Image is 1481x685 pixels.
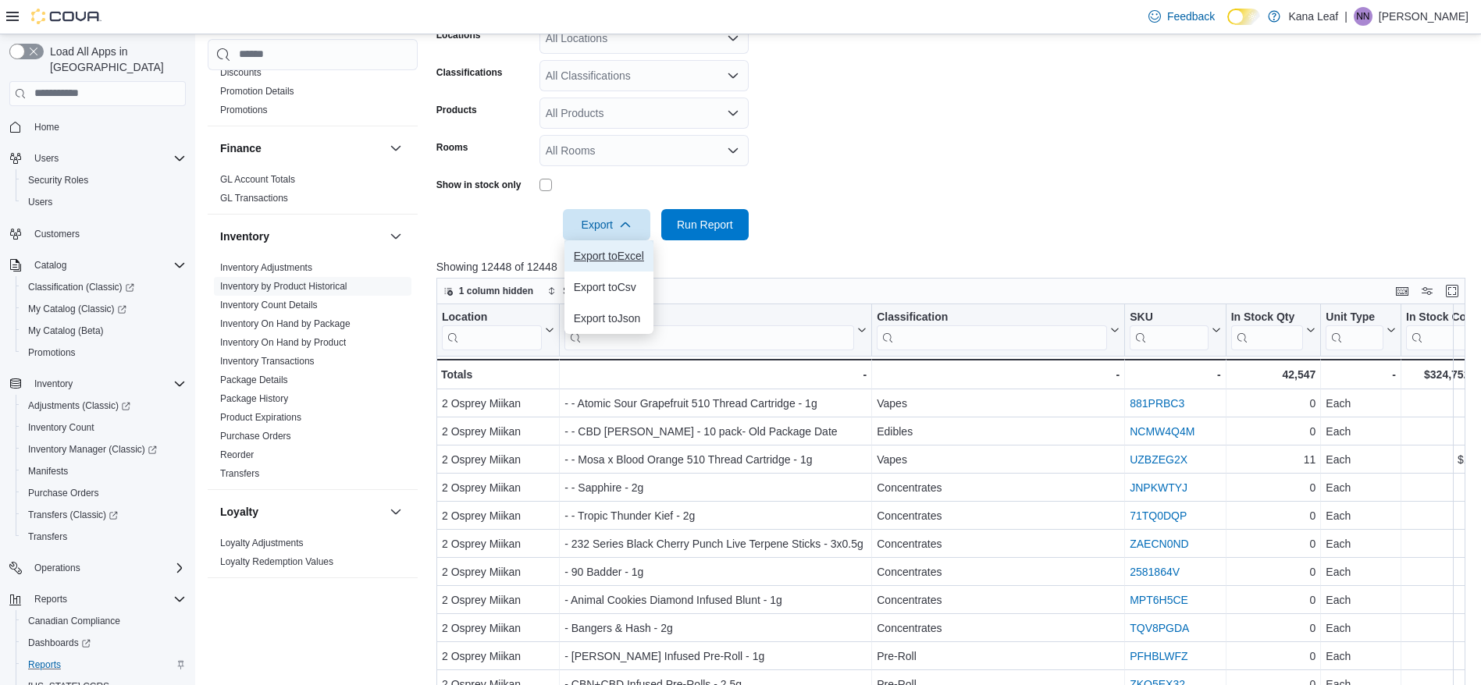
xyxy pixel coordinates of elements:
span: Promotions [22,343,186,362]
div: 2 Osprey Miikan [442,394,554,413]
div: Discounts & Promotions [208,63,418,126]
div: Unit Type [1326,310,1383,350]
a: My Catalog (Classic) [16,298,192,320]
a: 881PRBC3 [1130,397,1184,410]
button: Display options [1418,282,1436,300]
a: My Catalog (Classic) [22,300,133,318]
a: UZBZEG2X [1130,453,1187,466]
div: Each [1326,619,1396,637]
a: Promotions [22,343,82,362]
button: Sort fields [541,282,611,300]
div: 2 Osprey Miikan [442,563,554,581]
div: 0 [1230,647,1315,665]
a: Users [22,193,59,211]
input: Dark Mode [1227,9,1260,25]
a: Purchase Orders [22,484,105,502]
span: Transfers [220,467,259,480]
div: Totals [441,365,554,384]
img: Cova [31,9,101,24]
a: Loyalty Adjustments [220,538,304,548]
button: Home [3,115,192,138]
div: - Bangers & Hash - 2g [564,619,867,637]
button: Finance [386,139,405,158]
span: Load All Apps in [GEOGRAPHIC_DATA] [44,44,186,75]
a: Inventory Manager (Classic) [16,438,192,460]
a: Transfers [22,527,73,546]
div: 2 Osprey Miikan [442,591,554,609]
button: Reports [3,588,192,610]
div: - [1130,365,1220,384]
div: Finance [208,170,418,214]
h3: Loyalty [220,504,258,520]
div: 0 [1230,563,1315,581]
h3: Finance [220,140,262,156]
span: Canadian Compliance [22,612,186,630]
div: - [1326,365,1396,384]
span: Inventory by Product Historical [220,280,347,293]
button: SKU [1130,310,1220,350]
div: 2 Osprey Miikan [442,478,554,497]
button: Classification [877,310,1120,350]
span: Users [28,149,186,168]
div: 0 [1230,506,1315,525]
a: Inventory Count Details [220,300,318,311]
button: Users [16,191,192,213]
span: Loyalty Redemption Values [220,555,333,568]
a: Classification (Classic) [16,276,192,298]
div: SKU URL [1130,310,1208,350]
div: Concentrates [877,619,1120,637]
a: Purchase Orders [220,431,291,442]
span: Classification (Classic) [22,278,186,296]
div: 0 [1230,619,1315,637]
span: Reorder [220,449,254,461]
div: - 90 Badder - 1g [564,563,867,581]
span: Package Details [220,374,288,386]
button: Open list of options [727,32,739,44]
a: Feedback [1142,1,1221,32]
div: Concentrates [877,534,1120,553]
button: Canadian Compliance [16,610,192,632]
a: GL Account Totals [220,174,295,185]
div: - - Sapphire - 2g [564,478,867,497]
div: 2 Osprey Miikan [442,450,554,469]
button: In Stock Qty [1230,310,1315,350]
div: - 232 Series Black Cherry Punch Live Terpene Sticks - 3x0.5g [564,534,867,553]
span: Operations [34,562,80,574]
div: Edibles [877,422,1120,441]
a: 71TQ0DQP [1130,509,1187,522]
span: Discounts [220,66,262,79]
div: Each [1326,478,1396,497]
button: Purchase Orders [16,482,192,504]
div: - - Tropic Thunder Kief - 2g [564,506,867,525]
div: Classification [877,310,1107,350]
button: Users [28,149,65,168]
a: Reports [22,655,67,674]
button: Product [564,310,867,350]
a: Adjustments (Classic) [16,395,192,417]
div: Each [1326,506,1396,525]
a: Inventory Adjustments [220,262,312,273]
button: Inventory [3,373,192,395]
div: 0 [1230,478,1315,497]
p: Showing 12448 of 12448 [436,259,1476,275]
span: Canadian Compliance [28,615,120,627]
a: Home [28,118,66,137]
div: 2 Osprey Miikan [442,534,554,553]
div: Product [564,310,854,325]
span: Security Roles [28,174,88,186]
span: Classification (Classic) [28,281,134,293]
span: Customers [34,228,80,240]
a: Transfers (Classic) [22,506,124,524]
p: Kana Leaf [1288,7,1338,26]
a: Security Roles [22,171,94,190]
div: Classification [877,310,1107,325]
span: Inventory [34,378,73,390]
span: Purchase Orders [22,484,186,502]
a: Transfers [220,468,259,479]
button: 1 column hidden [437,282,539,300]
a: 2581864V [1130,566,1180,578]
div: Concentrates [877,563,1120,581]
button: Customers [3,222,192,245]
button: Run Report [661,209,749,240]
span: GL Account Totals [220,173,295,186]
